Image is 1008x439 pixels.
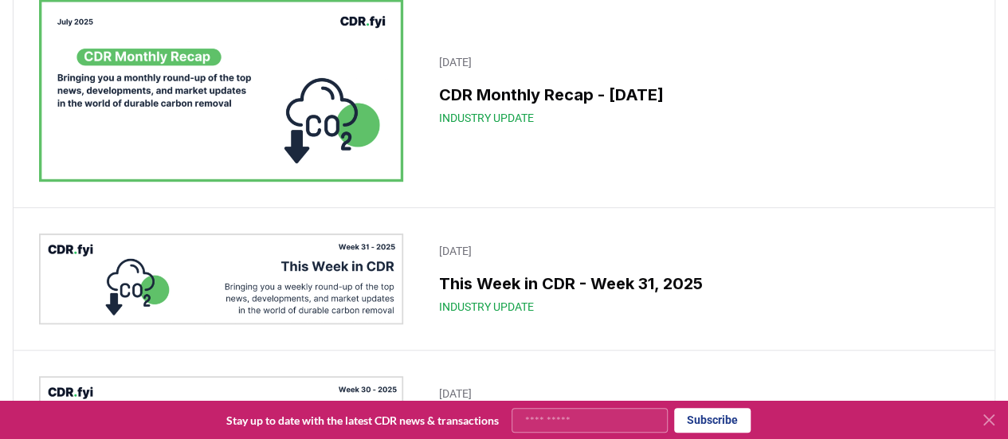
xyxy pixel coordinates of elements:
[438,272,959,296] h3: This Week in CDR - Week 31, 2025
[429,45,969,135] a: [DATE]CDR Monthly Recap - [DATE]Industry Update
[438,386,959,402] p: [DATE]
[429,233,969,324] a: [DATE]This Week in CDR - Week 31, 2025Industry Update
[438,54,959,70] p: [DATE]
[438,243,959,259] p: [DATE]
[438,110,533,126] span: Industry Update
[39,233,403,324] img: This Week in CDR - Week 31, 2025 blog post image
[438,299,533,315] span: Industry Update
[438,83,959,107] h3: CDR Monthly Recap - [DATE]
